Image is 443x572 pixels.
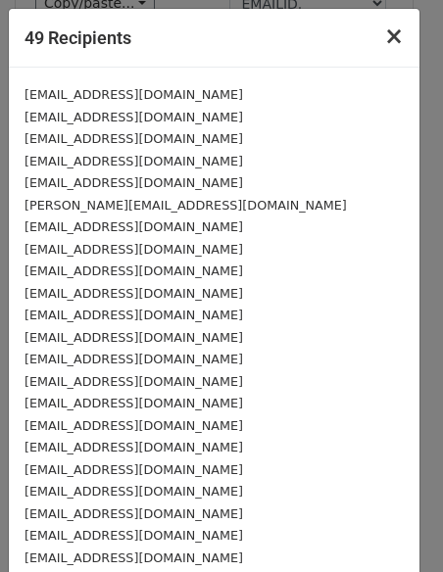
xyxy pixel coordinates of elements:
[25,330,243,345] small: [EMAIL_ADDRESS][DOMAIN_NAME]
[25,242,243,257] small: [EMAIL_ADDRESS][DOMAIN_NAME]
[25,87,243,102] small: [EMAIL_ADDRESS][DOMAIN_NAME]
[25,263,243,278] small: [EMAIL_ADDRESS][DOMAIN_NAME]
[369,9,419,64] button: Close
[25,396,243,410] small: [EMAIL_ADDRESS][DOMAIN_NAME]
[25,286,243,301] small: [EMAIL_ADDRESS][DOMAIN_NAME]
[345,478,443,572] iframe: Chat Widget
[25,506,243,521] small: [EMAIL_ADDRESS][DOMAIN_NAME]
[25,484,243,499] small: [EMAIL_ADDRESS][DOMAIN_NAME]
[384,23,404,50] span: ×
[25,550,243,565] small: [EMAIL_ADDRESS][DOMAIN_NAME]
[25,308,243,322] small: [EMAIL_ADDRESS][DOMAIN_NAME]
[25,462,243,477] small: [EMAIL_ADDRESS][DOMAIN_NAME]
[25,154,243,168] small: [EMAIL_ADDRESS][DOMAIN_NAME]
[25,528,243,543] small: [EMAIL_ADDRESS][DOMAIN_NAME]
[25,24,131,51] h5: 49 Recipients
[25,110,243,124] small: [EMAIL_ADDRESS][DOMAIN_NAME]
[25,374,243,389] small: [EMAIL_ADDRESS][DOMAIN_NAME]
[25,418,243,433] small: [EMAIL_ADDRESS][DOMAIN_NAME]
[25,219,243,234] small: [EMAIL_ADDRESS][DOMAIN_NAME]
[25,131,243,146] small: [EMAIL_ADDRESS][DOMAIN_NAME]
[25,352,243,366] small: [EMAIL_ADDRESS][DOMAIN_NAME]
[25,175,243,190] small: [EMAIL_ADDRESS][DOMAIN_NAME]
[25,440,243,454] small: [EMAIL_ADDRESS][DOMAIN_NAME]
[25,198,347,213] small: [PERSON_NAME][EMAIL_ADDRESS][DOMAIN_NAME]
